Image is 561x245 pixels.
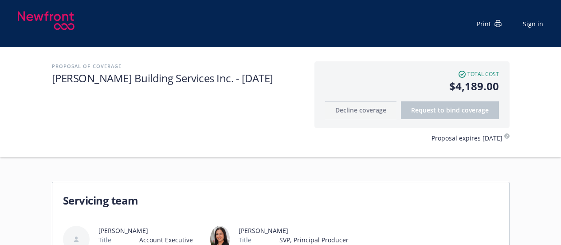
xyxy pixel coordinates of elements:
span: [PERSON_NAME] [98,226,207,235]
h1: Servicing team [63,193,498,208]
span: Total cost [467,70,499,78]
h1: [PERSON_NAME] Building Services Inc. - [DATE] [52,71,306,85]
span: $4,189.00 [325,78,499,94]
span: SVP, Principal Producer [279,235,353,245]
span: [PERSON_NAME] [239,226,353,235]
button: Decline coverage [325,101,396,119]
a: Sign in [523,19,543,28]
span: Title [239,235,251,245]
span: Proposal expires [DATE] [432,133,502,143]
button: Request to bindcoverage [401,101,499,119]
h2: Proposal of coverage [52,61,306,71]
span: Decline coverage [335,106,386,114]
span: Request to bind [411,106,489,114]
span: Account Executive [139,235,207,245]
span: coverage [462,106,489,114]
div: Print [477,19,502,28]
span: Title [98,235,111,245]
